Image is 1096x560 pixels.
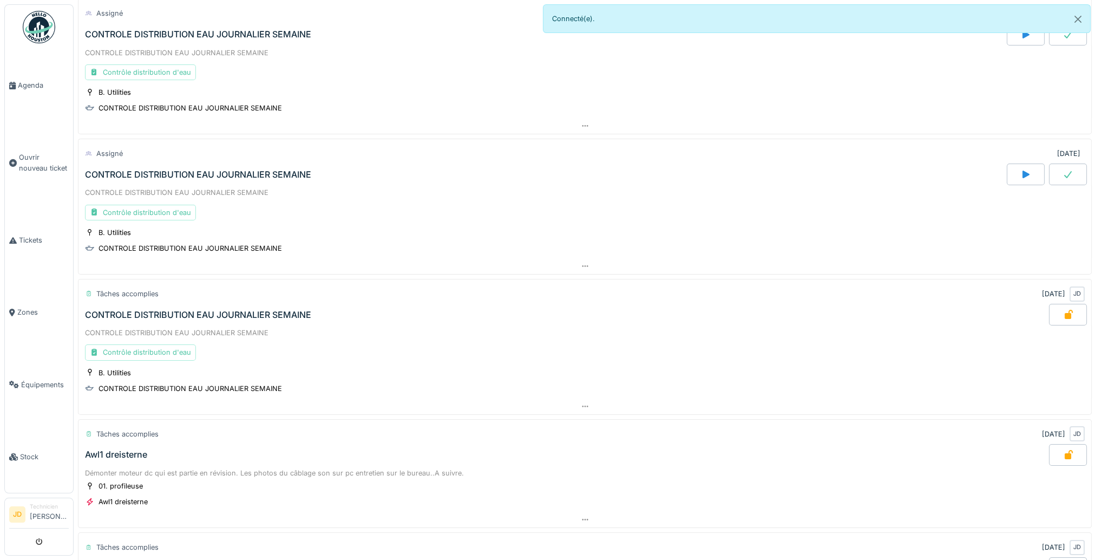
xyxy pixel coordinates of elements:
[96,8,123,18] div: Assigné
[99,87,131,97] div: B. Utilities
[85,170,311,180] div: CONTROLE DISTRIBUTION EAU JOURNALIER SEMAINE
[1069,540,1085,555] div: JD
[1042,429,1065,439] div: [DATE]
[85,450,147,460] div: Awl1 dreisterne
[99,243,282,253] div: CONTROLE DISTRIBUTION EAU JOURNALIER SEMAINE
[96,289,159,299] div: Tâches accomplies
[21,380,69,390] span: Équipements
[543,4,1091,33] div: Connecté(e).
[85,64,196,80] div: Contrôle distribution d'eau
[30,503,69,526] li: [PERSON_NAME]
[1069,426,1085,441] div: JD
[85,48,1085,58] div: CONTROLE DISTRIBUTION EAU JOURNALIER SEMAINE
[19,235,69,245] span: Tickets
[18,80,69,90] span: Agenda
[1066,5,1090,34] button: Close
[99,368,131,378] div: B. Utilities
[19,152,69,173] span: Ouvrir nouveau ticket
[1042,542,1065,552] div: [DATE]
[85,29,311,40] div: CONTROLE DISTRIBUTION EAU JOURNALIER SEMAINE
[85,344,196,360] div: Contrôle distribution d'eau
[5,49,73,121] a: Agenda
[1069,286,1085,302] div: JD
[85,205,196,220] div: Contrôle distribution d'eau
[99,227,131,238] div: B. Utilities
[99,383,282,394] div: CONTROLE DISTRIBUTION EAU JOURNALIER SEMAINE
[96,148,123,159] div: Assigné
[85,468,1085,478] div: Démonter moteur dc qui est partie en révision. Les photos du câblage son sur pc entretien sur le ...
[20,452,69,462] span: Stock
[96,429,159,439] div: Tâches accomplies
[5,204,73,276] a: Tickets
[9,503,69,529] a: JD Technicien[PERSON_NAME]
[99,103,282,113] div: CONTROLE DISTRIBUTION EAU JOURNALIER SEMAINE
[85,187,1085,198] div: CONTROLE DISTRIBUTION EAU JOURNALIER SEMAINE
[96,542,159,552] div: Tâches accomplies
[30,503,69,511] div: Technicien
[5,276,73,348] a: Zones
[5,349,73,421] a: Équipements
[85,310,311,320] div: CONTROLE DISTRIBUTION EAU JOURNALIER SEMAINE
[9,506,25,523] li: JD
[1057,148,1080,159] div: [DATE]
[1042,289,1065,299] div: [DATE]
[85,328,1085,338] div: CONTROLE DISTRIBUTION EAU JOURNALIER SEMAINE
[99,497,148,507] div: Awl1 dreisterne
[23,11,55,43] img: Badge_color-CXgf-gQk.svg
[5,121,73,204] a: Ouvrir nouveau ticket
[17,307,69,317] span: Zones
[99,481,143,491] div: 01. profileuse
[5,421,73,493] a: Stock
